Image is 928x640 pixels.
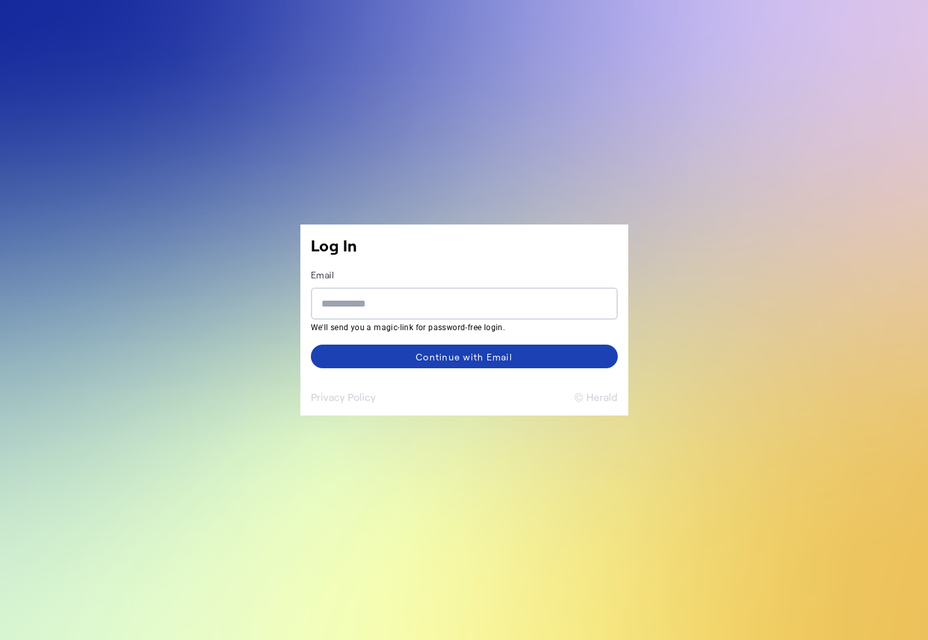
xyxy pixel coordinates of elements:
[574,389,618,405] button: © Herald
[416,350,512,364] div: Continue with Email
[311,389,376,405] button: Privacy Policy
[311,345,618,368] button: Continue with Email
[311,269,334,280] label: Email
[311,235,618,256] h1: Log In
[311,320,610,334] mat-hint: We'll send you a magic-link for password-free login.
